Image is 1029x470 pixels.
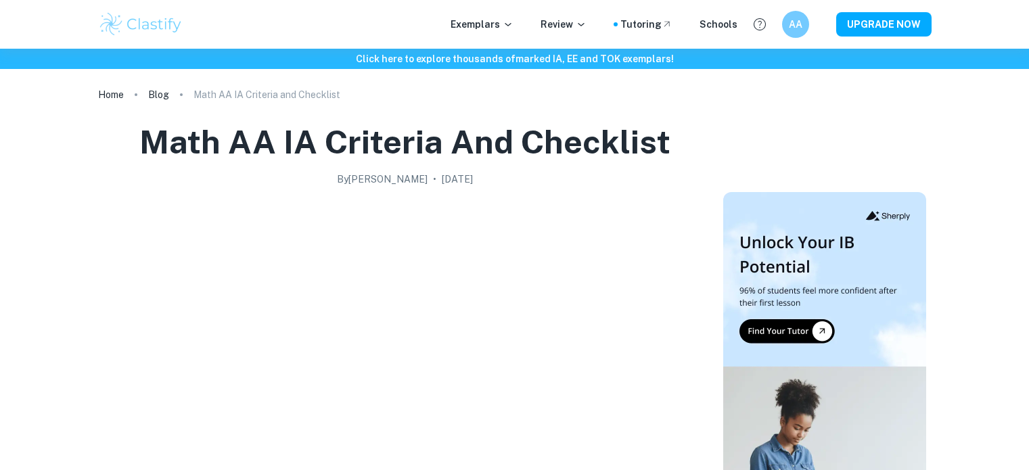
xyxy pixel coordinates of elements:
img: Math AA IA Criteria and Checklist cover image [135,192,676,463]
a: Blog [148,85,169,104]
h1: Math AA IA Criteria and Checklist [139,120,670,164]
button: Help and Feedback [748,13,771,36]
button: AA [782,11,809,38]
h6: Click here to explore thousands of marked IA, EE and TOK exemplars ! [3,51,1026,66]
h6: AA [787,17,803,32]
h2: By [PERSON_NAME] [337,172,428,187]
p: Exemplars [451,17,513,32]
button: UPGRADE NOW [836,12,932,37]
a: Tutoring [620,17,672,32]
a: Home [98,85,124,104]
a: Schools [700,17,737,32]
p: Review [541,17,587,32]
h2: [DATE] [442,172,473,187]
img: Clastify logo [98,11,184,38]
p: • [433,172,436,187]
p: Math AA IA Criteria and Checklist [193,87,340,102]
